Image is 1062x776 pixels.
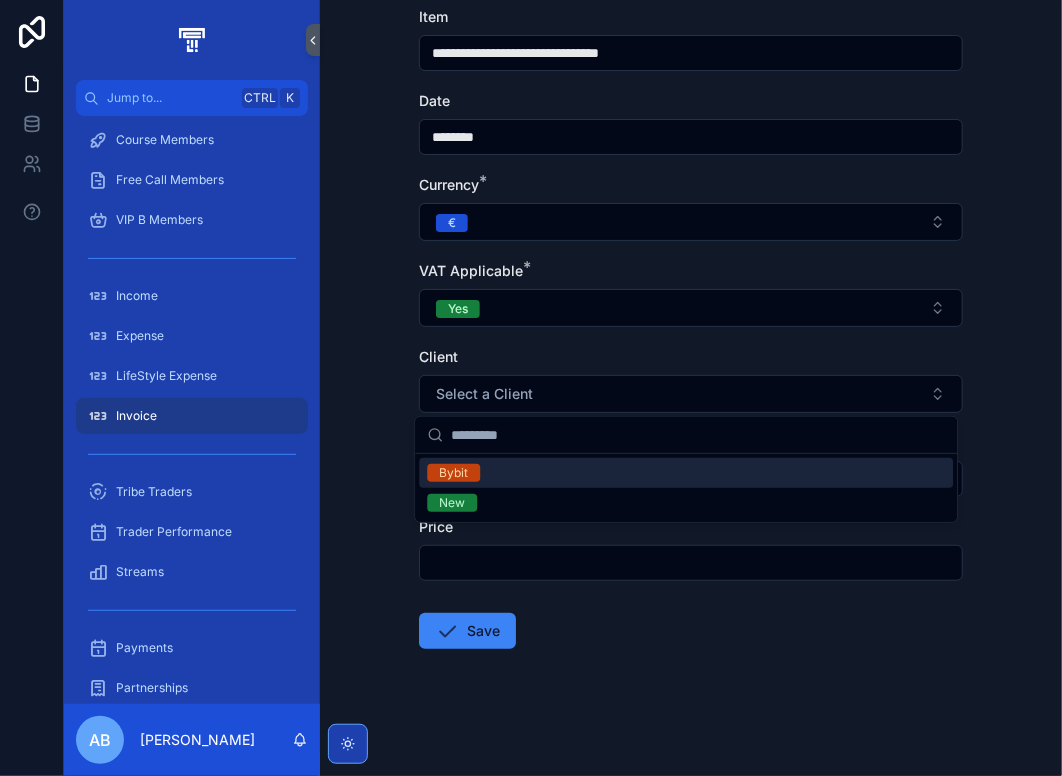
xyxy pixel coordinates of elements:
a: Tribe Traders [76,474,308,510]
span: Select a Client [436,384,533,404]
span: Currency [419,176,479,193]
a: Streams [76,554,308,590]
div: € [448,214,456,232]
div: Suggestions [415,454,957,522]
span: Tribe Traders [116,484,192,500]
span: Payments [116,640,173,656]
span: Invoice [116,408,157,424]
a: Invoice [76,398,308,434]
span: Jump to... [107,90,234,106]
a: Partnerships [76,670,308,706]
span: Course Members [116,132,214,148]
span: Expense [116,328,164,344]
button: Jump to...CtrlK [76,80,308,116]
span: Price [419,518,453,535]
span: VAT Applicable [419,262,523,279]
div: Bybit [439,464,468,482]
span: Ctrl [242,88,278,108]
a: Trader Performance [76,514,308,550]
span: Trader Performance [116,524,232,540]
a: Income [76,278,308,314]
a: LifeStyle Expense [76,358,308,394]
a: Payments [76,630,308,666]
button: Select Button [419,289,963,327]
span: Date [419,92,450,109]
button: Save [419,613,516,649]
div: Yes [448,300,468,318]
span: VIP B Members [116,212,203,228]
div: New [439,494,465,512]
a: Expense [76,318,308,354]
a: Course Members [76,122,308,158]
span: K [282,90,298,106]
div: scrollable content [64,116,320,704]
span: Partnerships [116,680,188,696]
span: Income [116,288,158,304]
span: Client [419,348,458,365]
a: VIP B Members [76,202,308,238]
a: Free Call Members [76,162,308,198]
button: Select Button [419,203,963,241]
img: App logo [175,24,208,56]
button: Select Button [419,375,963,413]
span: Streams [116,564,164,580]
span: Item [419,8,448,25]
span: Free Call Members [116,172,224,188]
span: AB [89,728,111,752]
span: LifeStyle Expense [116,368,217,384]
p: [PERSON_NAME] [140,730,255,750]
